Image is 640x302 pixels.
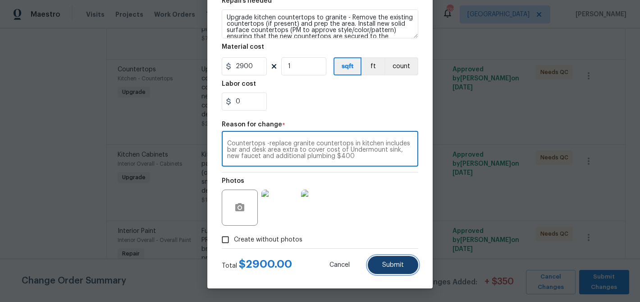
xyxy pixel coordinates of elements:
h5: Material cost [222,44,264,50]
button: ft [361,57,384,75]
button: sqft [334,57,361,75]
textarea: Upgrade kitchen countertops to granite - Remove the existing countertops (if present) and prep th... [222,9,418,38]
span: Cancel [329,262,350,269]
textarea: Countertops -replace granite countertops in kitchen includes bar and desk area extra to cover cos... [227,140,413,159]
button: count [384,57,418,75]
h5: Photos [222,178,244,184]
button: Cancel [315,256,364,274]
div: Total [222,260,292,270]
h5: Reason for change [222,121,282,128]
span: Submit [382,262,404,269]
button: Submit [368,256,418,274]
h5: Labor cost [222,81,256,87]
span: Create without photos [234,235,302,245]
span: $ 2900.00 [239,259,292,269]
